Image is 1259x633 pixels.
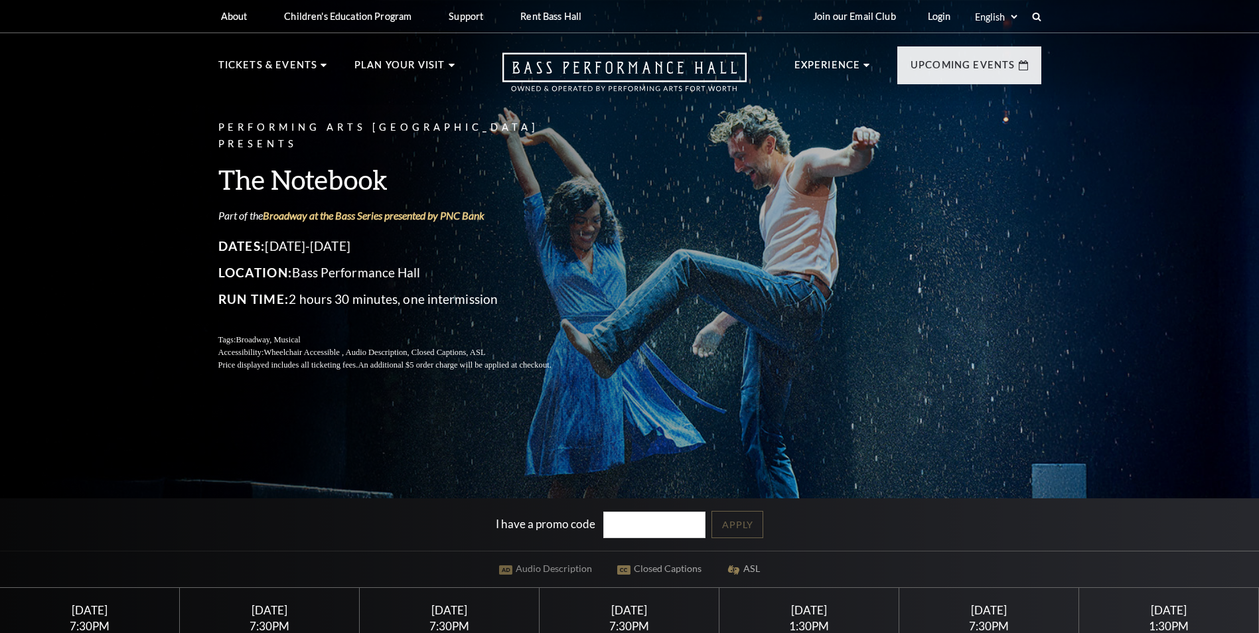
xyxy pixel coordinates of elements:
span: An additional $5 order charge will be applied at checkout. [358,360,551,370]
p: Experience [794,57,861,81]
p: Accessibility: [218,346,583,359]
div: [DATE] [915,603,1063,617]
span: Run Time: [218,291,289,307]
p: Upcoming Events [911,57,1015,81]
p: Tickets & Events [218,57,318,81]
label: I have a promo code [496,516,595,530]
span: Location: [218,265,293,280]
p: [DATE]-[DATE] [218,236,583,257]
span: Broadway, Musical [236,335,300,344]
p: Children's Education Program [284,11,411,22]
p: Rent Bass Hall [520,11,581,22]
p: 2 hours 30 minutes, one intermission [218,289,583,310]
p: Bass Performance Hall [218,262,583,283]
p: About [221,11,248,22]
div: 7:30PM [915,620,1063,632]
div: 1:30PM [735,620,883,632]
div: 7:30PM [16,620,164,632]
div: [DATE] [196,603,344,617]
p: Support [449,11,483,22]
span: Wheelchair Accessible , Audio Description, Closed Captions, ASL [263,348,485,357]
p: Part of the [218,208,583,223]
p: Price displayed includes all ticketing fees. [218,359,583,372]
span: Dates: [218,238,265,253]
div: 1:30PM [1095,620,1243,632]
div: 7:30PM [555,620,704,632]
div: [DATE] [1095,603,1243,617]
div: [DATE] [735,603,883,617]
div: [DATE] [376,603,524,617]
div: 7:30PM [196,620,344,632]
select: Select: [972,11,1019,23]
div: [DATE] [555,603,704,617]
p: Tags: [218,334,583,346]
p: Performing Arts [GEOGRAPHIC_DATA] Presents [218,119,583,153]
div: [DATE] [16,603,164,617]
div: 7:30PM [376,620,524,632]
a: Broadway at the Bass Series presented by PNC Bank [263,209,484,222]
h3: The Notebook [218,163,583,196]
p: Plan Your Visit [354,57,445,81]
